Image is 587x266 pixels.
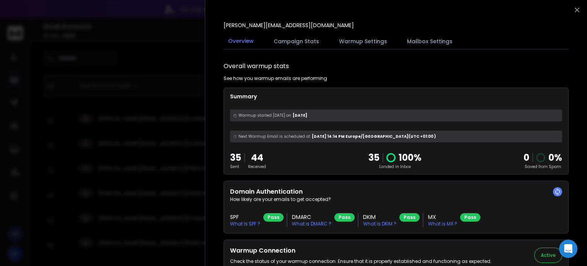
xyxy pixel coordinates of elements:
div: [DATE] 14:14 PM Europe/[GEOGRAPHIC_DATA] (UTC +01:00 ) [230,131,562,142]
p: What is DKIM ? [363,221,396,227]
div: Pass [334,213,355,222]
h3: MX [428,213,457,221]
p: See how you warmup emails are performing [224,75,327,82]
p: Landed in Inbox [368,164,422,170]
button: Active [534,248,562,263]
button: Mailbox Settings [402,33,457,50]
div: Pass [460,213,480,222]
p: What is DMARC ? [292,221,331,227]
p: What is MX ? [428,221,457,227]
h3: DKIM [363,213,396,221]
div: [DATE] [230,109,562,121]
div: Pass [263,213,284,222]
button: Warmup Settings [334,33,392,50]
span: Next Warmup Email is scheduled at [238,134,310,139]
h2: Warmup Connection [230,246,491,255]
h1: Overall warmup stats [224,62,289,71]
button: Campaign Stats [269,33,324,50]
strong: 0 [524,151,529,164]
button: Overview [224,33,258,50]
p: Saved from Spam [524,164,562,170]
p: Check the status of your warmup connection. Ensure that it is properly established and functionin... [230,258,491,264]
h2: Domain Authentication [230,187,562,196]
p: 35 [230,152,241,164]
p: How likely are your emails to get accepted? [230,196,562,202]
p: 0 % [548,152,562,164]
h3: SPF [230,213,260,221]
p: Summary [230,93,562,100]
p: Sent [230,164,241,170]
p: 100 % [399,152,422,164]
p: Received [248,164,266,170]
p: 35 [368,152,379,164]
p: What is SPF ? [230,221,260,227]
div: Open Intercom Messenger [559,240,577,258]
p: [PERSON_NAME][EMAIL_ADDRESS][DOMAIN_NAME] [224,21,354,29]
p: 44 [248,152,266,164]
h3: DMARC [292,213,331,221]
span: Warmup started [DATE] on [238,113,291,118]
div: Pass [399,213,420,222]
